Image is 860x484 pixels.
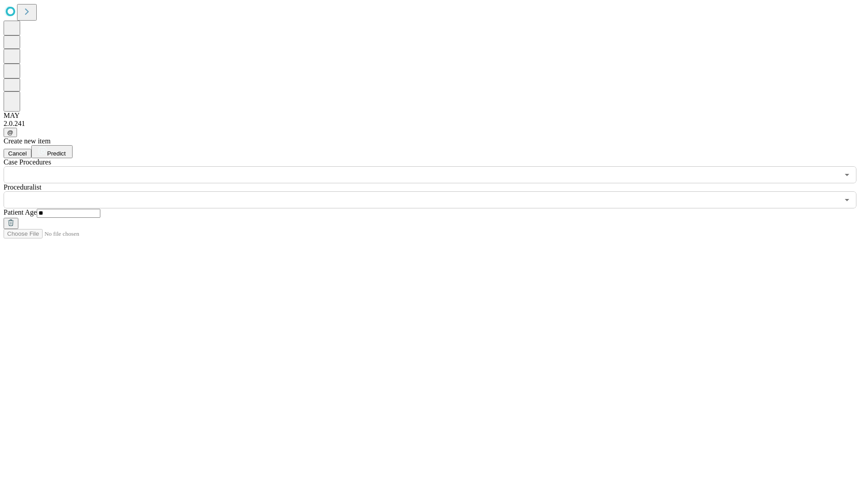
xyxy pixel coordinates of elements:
button: Open [841,194,853,206]
span: Create new item [4,137,51,145]
span: Patient Age [4,208,37,216]
button: @ [4,128,17,137]
div: 2.0.241 [4,120,856,128]
div: MAY [4,112,856,120]
button: Cancel [4,149,31,158]
span: Cancel [8,150,27,157]
button: Predict [31,145,73,158]
button: Open [841,169,853,181]
span: @ [7,129,13,136]
span: Predict [47,150,65,157]
span: Proceduralist [4,183,41,191]
span: Scheduled Procedure [4,158,51,166]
